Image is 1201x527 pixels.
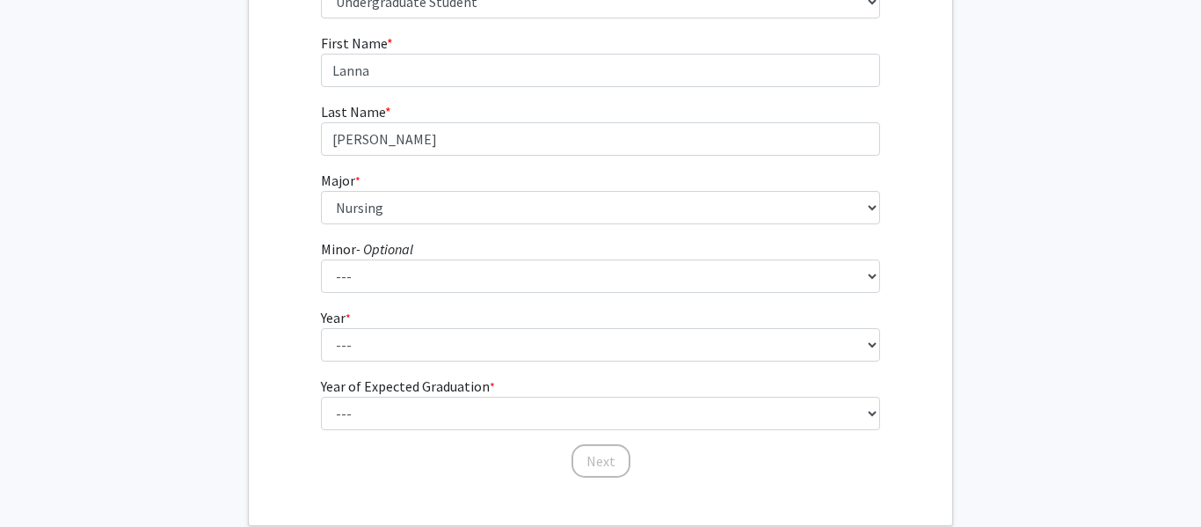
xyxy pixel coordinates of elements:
iframe: Chat [13,448,75,514]
button: Next [571,444,630,478]
span: First Name [321,34,387,52]
span: Last Name [321,103,385,121]
label: Year [321,307,351,328]
label: Year of Expected Graduation [321,376,495,397]
label: Minor [321,238,413,260]
i: - Optional [356,240,413,258]
label: Major [321,170,360,191]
